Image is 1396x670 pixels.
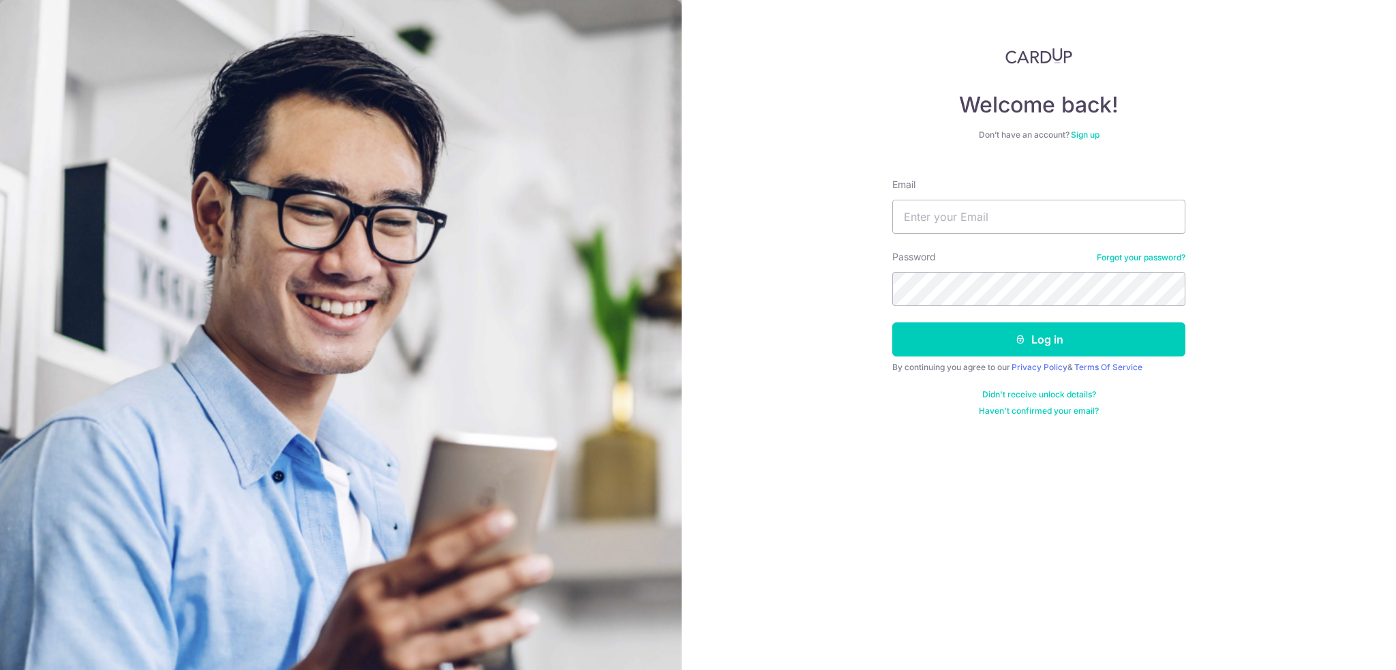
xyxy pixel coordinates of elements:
a: Forgot your password? [1097,252,1185,263]
button: Log in [892,322,1185,356]
h4: Welcome back! [892,91,1185,119]
input: Enter your Email [892,200,1185,234]
a: Didn't receive unlock details? [982,389,1096,400]
div: Don’t have an account? [892,130,1185,140]
a: Sign up [1071,130,1099,140]
a: Haven't confirmed your email? [979,406,1099,416]
label: Password [892,250,936,264]
div: By continuing you agree to our & [892,362,1185,373]
label: Email [892,178,915,192]
a: Terms Of Service [1074,362,1142,372]
img: CardUp Logo [1005,48,1072,64]
a: Privacy Policy [1012,362,1067,372]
